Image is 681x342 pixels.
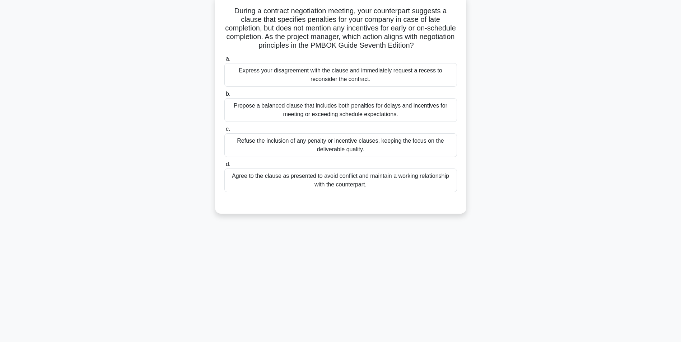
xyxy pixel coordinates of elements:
span: a. [226,56,230,62]
span: d. [226,161,230,167]
div: Propose a balanced clause that includes both penalties for delays and incentives for meeting or e... [224,98,457,122]
div: Express your disagreement with the clause and immediately request a recess to reconsider the cont... [224,63,457,87]
div: Refuse the inclusion of any penalty or incentive clauses, keeping the focus on the deliverable qu... [224,133,457,157]
div: Agree to the clause as presented to avoid conflict and maintain a working relationship with the c... [224,168,457,192]
span: c. [226,126,230,132]
h5: During a contract negotiation meeting, your counterpart suggests a clause that specifies penaltie... [224,6,458,50]
span: b. [226,91,230,97]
